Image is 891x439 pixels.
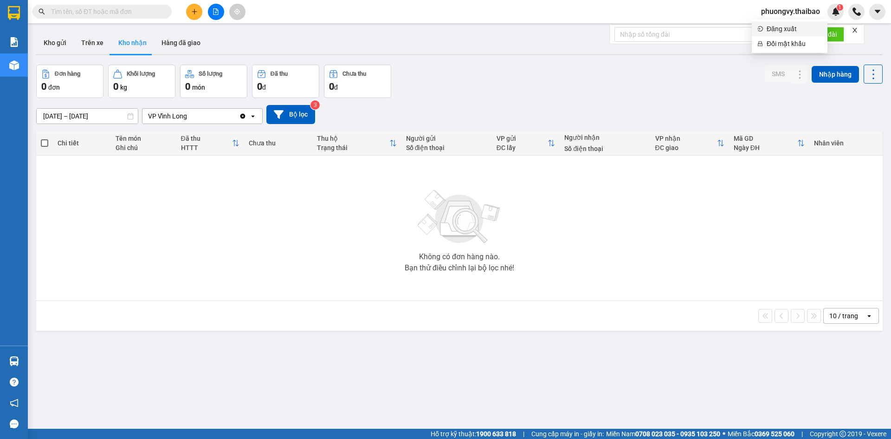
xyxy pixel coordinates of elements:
sup: 1 [837,4,843,11]
button: caret-down [869,4,885,20]
sup: 3 [310,100,320,110]
th: Toggle SortBy [312,131,401,156]
input: Tìm tên, số ĐT hoặc mã đơn [51,7,161,17]
div: Chưa thu [249,139,308,147]
svg: open [865,312,873,320]
img: logo-vxr [8,6,20,20]
div: Đã thu [271,71,288,77]
button: Nhập hàng [812,66,859,83]
span: Đăng xuất [767,24,822,34]
img: icon-new-feature [832,7,840,16]
span: | [801,429,803,439]
span: Đổi mật khẩu [767,39,822,49]
strong: 1900 633 818 [476,430,516,438]
div: ĐC lấy [497,144,548,151]
div: Đã thu [181,135,232,142]
div: 10 / trang [829,311,858,321]
th: Toggle SortBy [176,131,245,156]
input: Nhập số tổng đài [614,27,777,42]
span: 0 [185,81,190,92]
span: Cung cấp máy in - giấy in: [531,429,604,439]
button: aim [229,4,245,20]
div: Người nhận [564,134,646,141]
span: Miền Nam [606,429,720,439]
button: Bộ lọc [266,105,315,124]
span: search [39,8,45,15]
div: Trạng thái [317,144,389,151]
div: Người gửi [406,135,487,142]
button: Số lượng0món [180,65,247,98]
button: Kho nhận [111,32,154,54]
span: 0 [329,81,334,92]
div: Không có đơn hàng nào. [419,253,500,261]
span: caret-down [873,7,882,16]
div: Mã GD [734,135,797,142]
img: warehouse-icon [9,60,19,70]
span: lock [757,41,763,46]
span: notification [10,399,19,407]
span: copyright [839,431,846,437]
div: VP Vĩnh Long [148,111,187,121]
div: Đơn hàng [55,71,80,77]
div: Bạn thử điều chỉnh lại bộ lọc nhé! [405,264,514,272]
span: đ [262,84,266,91]
span: Miền Bắc [728,429,794,439]
div: Ghi chú [116,144,172,151]
span: 0 [41,81,46,92]
span: 1 [838,4,841,11]
span: close [852,27,858,33]
button: Kho gửi [36,32,74,54]
span: Hỗ trợ kỹ thuật: [431,429,516,439]
div: VP gửi [497,135,548,142]
div: Nhân viên [814,139,878,147]
span: kg [120,84,127,91]
span: đ [334,84,338,91]
span: 0 [113,81,118,92]
button: Hàng đã giao [154,32,208,54]
span: đơn [48,84,60,91]
button: file-add [208,4,224,20]
div: Chi tiết [58,139,106,147]
svg: Clear value [239,112,246,120]
div: VP nhận [655,135,717,142]
div: Khối lượng [127,71,155,77]
button: Chưa thu0đ [324,65,391,98]
button: Đơn hàng0đơn [36,65,103,98]
div: Số lượng [199,71,222,77]
svg: open [249,112,257,120]
img: svg+xml;base64,PHN2ZyBjbGFzcz0ibGlzdC1wbHVnX19zdmciIHhtbG5zPSJodHRwOi8vd3d3LnczLm9yZy8yMDAwL3N2Zy... [413,184,506,249]
button: Trên xe [74,32,111,54]
strong: 0708 023 035 - 0935 103 250 [635,430,720,438]
input: Select a date range. [37,109,138,124]
div: Ngày ĐH [734,144,797,151]
strong: 0369 525 060 [755,430,794,438]
div: Chưa thu [342,71,366,77]
img: phone-icon [852,7,861,16]
img: solution-icon [9,37,19,47]
span: question-circle [10,378,19,387]
span: message [10,419,19,428]
button: SMS [764,66,792,82]
button: plus [186,4,202,20]
span: ⚪️ [723,432,725,436]
span: aim [234,8,240,15]
span: | [523,429,524,439]
span: file-add [213,8,219,15]
span: phuongvy.thaibao [754,6,827,17]
div: Thu hộ [317,135,389,142]
button: Đã thu0đ [252,65,319,98]
span: 0 [257,81,262,92]
div: ĐC giao [655,144,717,151]
div: Tên món [116,135,172,142]
th: Toggle SortBy [729,131,809,156]
input: Selected VP Vĩnh Long. [188,111,189,121]
span: món [192,84,205,91]
th: Toggle SortBy [651,131,729,156]
th: Toggle SortBy [492,131,560,156]
img: warehouse-icon [9,356,19,366]
div: HTTT [181,144,232,151]
button: Khối lượng0kg [108,65,175,98]
span: plus [191,8,198,15]
div: Số điện thoại [406,144,487,151]
span: login [757,26,763,32]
